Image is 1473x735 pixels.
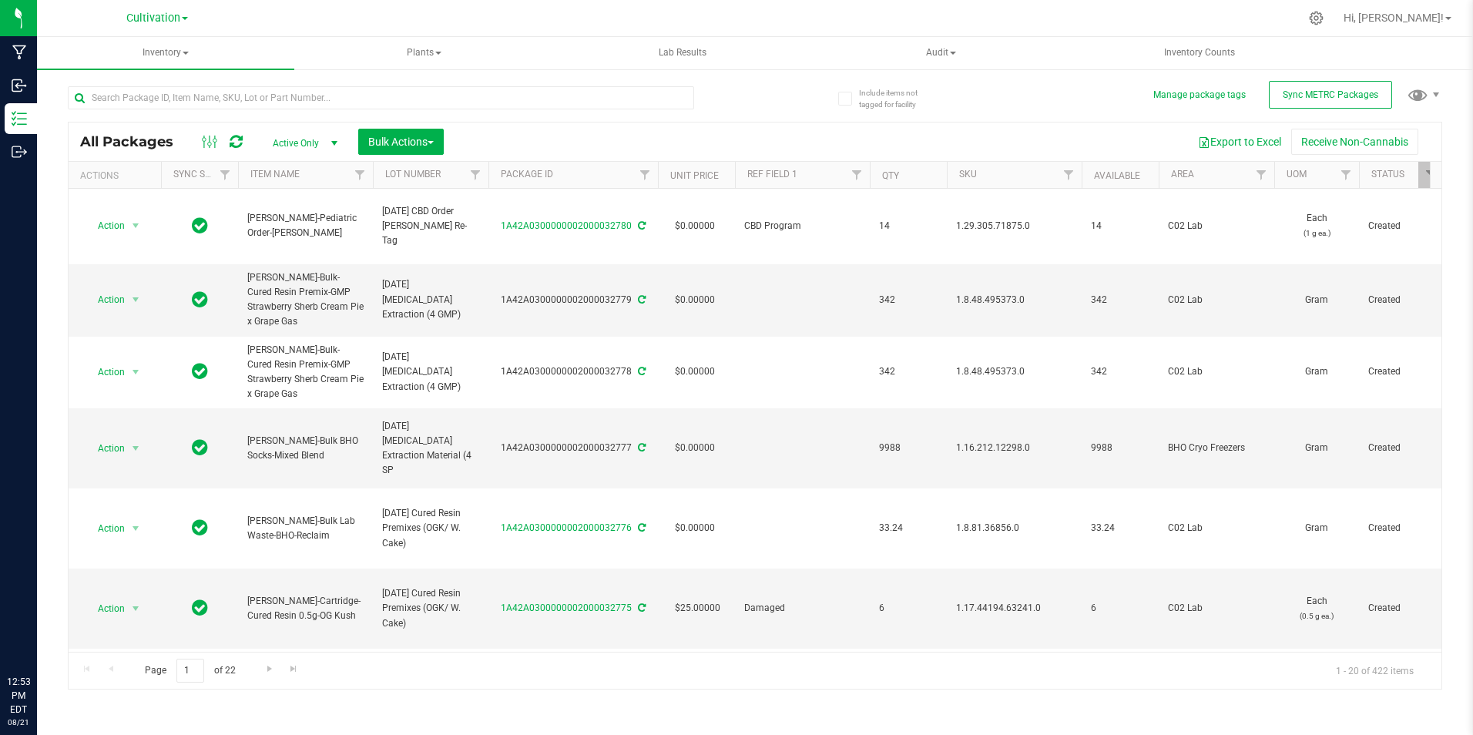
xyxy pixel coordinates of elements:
[382,277,479,322] span: [DATE] [MEDICAL_DATA] Extraction (4 GMP)
[956,441,1072,455] span: 1.16.212.12298.0
[636,366,646,377] span: Sync from Compliance System
[667,597,728,619] span: $25.00000
[126,438,146,459] span: select
[667,517,723,539] span: $0.00000
[1283,521,1350,535] span: Gram
[382,506,479,551] span: [DATE] Cured Resin Premixes (OGK/ W. Cake)
[358,129,444,155] button: Bulk Actions
[382,586,479,631] span: [DATE] Cured Resin Premixes (OGK/ W. Cake)
[126,289,146,310] span: select
[879,364,938,379] span: 342
[956,364,1072,379] span: 1.8.48.495373.0
[1071,37,1328,69] a: Inventory Counts
[126,361,146,383] span: select
[956,601,1072,616] span: 1.17.44194.63241.0
[84,598,126,619] span: Action
[7,675,30,717] p: 12:53 PM EDT
[1188,129,1291,155] button: Export to Excel
[84,289,126,310] span: Action
[1091,219,1149,233] span: 14
[959,169,977,180] a: SKU
[1168,521,1265,535] span: C02 Lab
[1291,129,1418,155] button: Receive Non-Cannabis
[486,364,660,379] div: 1A42A0300000002000032778
[192,517,208,539] span: In Sync
[1283,441,1350,455] span: Gram
[667,215,723,237] span: $0.00000
[636,294,646,305] span: Sync from Compliance System
[247,434,364,463] span: [PERSON_NAME]-Bulk BHO Socks-Mixed Blend
[1368,521,1434,535] span: Created
[176,659,204,683] input: 1
[956,521,1072,535] span: 1.8.81.36856.0
[501,220,632,231] a: 1A42A0300000002000032780
[667,289,723,311] span: $0.00000
[1368,364,1434,379] span: Created
[1368,219,1434,233] span: Created
[192,597,208,619] span: In Sync
[956,219,1072,233] span: 1.29.305.71875.0
[1344,12,1444,24] span: Hi, [PERSON_NAME]!
[7,717,30,728] p: 08/21
[1283,89,1378,100] span: Sync METRC Packages
[486,441,660,455] div: 1A42A0300000002000032777
[1307,11,1326,25] div: Manage settings
[1368,601,1434,616] span: Created
[879,219,938,233] span: 14
[1056,162,1082,188] a: Filter
[638,46,727,59] span: Lab Results
[632,162,658,188] a: Filter
[84,518,126,539] span: Action
[463,162,488,188] a: Filter
[45,609,64,628] iframe: Resource center unread badge
[636,220,646,231] span: Sync from Compliance System
[859,87,936,110] span: Include items not tagged for facility
[882,170,899,181] a: Qty
[247,343,364,402] span: [PERSON_NAME]-Bulk-Cured Resin Premix-GMP Strawberry Sherb Cream Pie x Grape Gas
[283,659,305,680] a: Go to the last page
[347,162,373,188] a: Filter
[501,169,553,180] a: Package ID
[382,350,479,394] span: [DATE] [MEDICAL_DATA] Extraction (4 GMP)
[37,37,294,69] a: Inventory
[670,170,719,181] a: Unit Price
[1283,609,1350,623] p: (0.5 g ea.)
[879,441,938,455] span: 9988
[1287,169,1307,180] a: UOM
[486,293,660,307] div: 1A42A0300000002000032779
[192,437,208,458] span: In Sync
[247,514,364,543] span: [PERSON_NAME]-Bulk Lab Waste-BHO-Reclaim
[1368,293,1434,307] span: Created
[813,37,1070,69] a: Audit
[80,170,155,181] div: Actions
[667,437,723,459] span: $0.00000
[213,162,238,188] a: Filter
[1334,162,1359,188] a: Filter
[192,361,208,382] span: In Sync
[247,270,364,330] span: [PERSON_NAME]-Bulk-Cured Resin Premix-GMP Strawberry Sherb Cream Pie x Grape Gas
[126,598,146,619] span: select
[1171,169,1194,180] a: Area
[247,211,364,240] span: [PERSON_NAME]-Pediatric Order-[PERSON_NAME]
[368,136,434,148] span: Bulk Actions
[80,133,189,150] span: All Packages
[501,602,632,613] a: 1A42A0300000002000032775
[258,659,280,680] a: Go to the next page
[12,144,27,159] inline-svg: Outbound
[1324,659,1426,682] span: 1 - 20 of 422 items
[1371,169,1404,180] a: Status
[1283,226,1350,240] p: (1 g ea.)
[1283,211,1350,240] span: Each
[247,594,364,623] span: [PERSON_NAME]-Cartridge-Cured Resin 0.5g-OG Kush
[1168,293,1265,307] span: C02 Lab
[1283,293,1350,307] span: Gram
[501,522,632,533] a: 1A42A0300000002000032776
[1153,89,1246,102] button: Manage package tags
[744,601,861,616] span: Damaged
[1091,364,1149,379] span: 342
[126,215,146,237] span: select
[192,289,208,310] span: In Sync
[296,37,553,69] a: Plants
[1368,441,1434,455] span: Created
[879,601,938,616] span: 6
